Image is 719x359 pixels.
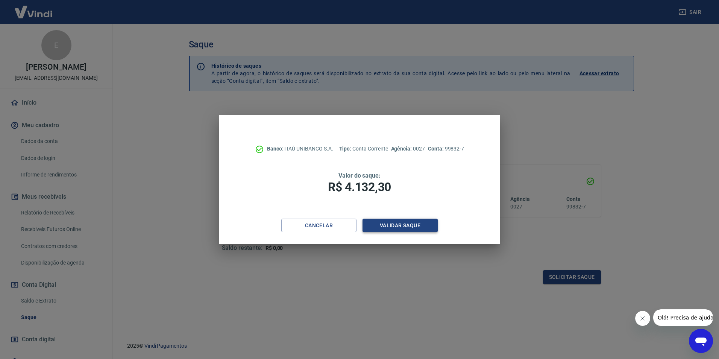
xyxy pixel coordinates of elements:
span: Banco: [267,146,285,152]
p: 99832-7 [428,145,464,153]
iframe: Mensagem da empresa [653,309,713,326]
button: Cancelar [281,219,356,233]
span: Valor do saque: [338,172,381,179]
p: ITAÚ UNIBANCO S.A. [267,145,333,153]
iframe: Botão para abrir a janela de mensagens [689,329,713,353]
p: 0027 [391,145,425,153]
span: Conta: [428,146,445,152]
button: Validar saque [363,219,438,233]
span: Agência: [391,146,413,152]
span: Tipo: [339,146,353,152]
span: Olá! Precisa de ajuda? [5,5,63,11]
p: Conta Corrente [339,145,388,153]
span: R$ 4.132,30 [328,180,391,194]
iframe: Fechar mensagem [635,311,650,326]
